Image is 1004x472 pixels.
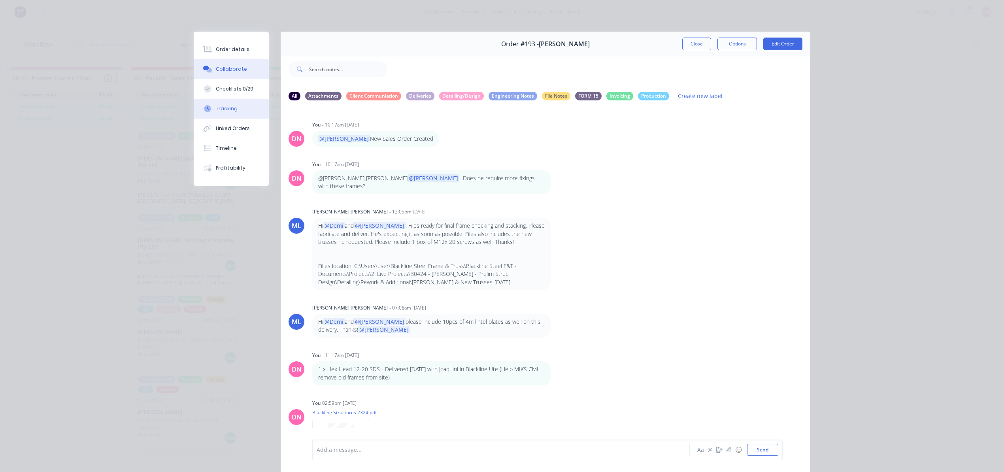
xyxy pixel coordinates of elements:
[216,125,250,132] div: Linked Orders
[312,400,321,407] div: You
[194,79,269,99] button: Checklists 0/29
[312,161,321,168] div: You
[705,445,715,455] button: @
[318,365,545,381] p: 1 x Hex Head 12-20 SDS - Delivered [DATE] with Joaquini in Blackline Ute (Help MIKS Civil remove ...
[318,135,433,143] p: New Sales Order Created
[539,40,590,48] span: [PERSON_NAME]
[358,326,410,333] span: @[PERSON_NAME]
[318,174,545,191] p: @[PERSON_NAME] [PERSON_NAME] - Does he require more fixings with these frames?
[292,134,302,143] div: DN
[606,92,633,100] div: Invoicing
[292,317,301,327] div: ML
[309,61,387,77] input: Search notes...
[312,409,377,416] p: Blackline Structures 2324.pdf
[318,262,545,286] p: Filles location: C:\Users\user\Blackline Steel Frame & Truss\Blackline Steel F&T - Documents\Proj...
[501,40,539,48] span: Order #193 -
[312,304,388,312] div: [PERSON_NAME] [PERSON_NAME]
[763,38,802,50] button: Edit Order
[734,445,743,455] button: ☺
[194,40,269,59] button: Order details
[674,91,727,101] button: Create new label
[322,161,359,168] div: - 10:17am [DATE]
[289,92,300,100] div: All
[682,38,711,50] button: Close
[322,121,359,128] div: - 10:17am [DATE]
[354,318,406,325] span: @[PERSON_NAME]
[216,105,238,112] div: Tracking
[216,46,249,53] div: Order details
[292,221,301,230] div: ML
[292,412,302,422] div: DN
[322,352,359,359] div: - 11:17am [DATE]
[408,174,459,182] span: @[PERSON_NAME]
[312,352,321,359] div: You
[323,318,345,325] span: @Demi
[305,92,342,100] div: Attachments
[354,222,406,229] span: @[PERSON_NAME]
[194,138,269,158] button: Timeline
[216,164,245,172] div: Profitability
[194,158,269,178] button: Profitability
[323,222,345,229] span: @Demi
[194,59,269,79] button: Collaborate
[292,364,302,374] div: DN
[389,304,426,312] div: - 07:06am [DATE]
[312,208,388,215] div: [PERSON_NAME] [PERSON_NAME]
[318,318,545,334] p: Hi and please include 10pcs of 4m lintel plates as well on this delivery. Thanks!
[389,208,427,215] div: - 12:05pm [DATE]
[322,400,357,407] div: 02:59pm [DATE]
[406,92,434,100] div: Deliveries
[194,99,269,119] button: Tracking
[292,174,302,183] div: DN
[318,135,370,142] span: @[PERSON_NAME]
[216,85,253,93] div: Checklists 0/29
[346,92,401,100] div: Client Communiation
[717,38,757,50] button: Options
[696,445,705,455] button: Aa
[216,145,237,152] div: Timeline
[747,444,778,456] button: Send
[312,121,321,128] div: You
[194,119,269,138] button: Linked Orders
[575,92,602,100] div: FORM 15
[542,92,570,100] div: File Notes
[489,92,537,100] div: Engineering Notes
[318,222,545,246] p: Hi and . Files ready for final frame checking and stacking. Please fabricate and deliver. He's ex...
[439,92,484,100] div: Detailing/Design
[216,66,247,73] div: Collaborate
[638,92,669,100] div: Production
